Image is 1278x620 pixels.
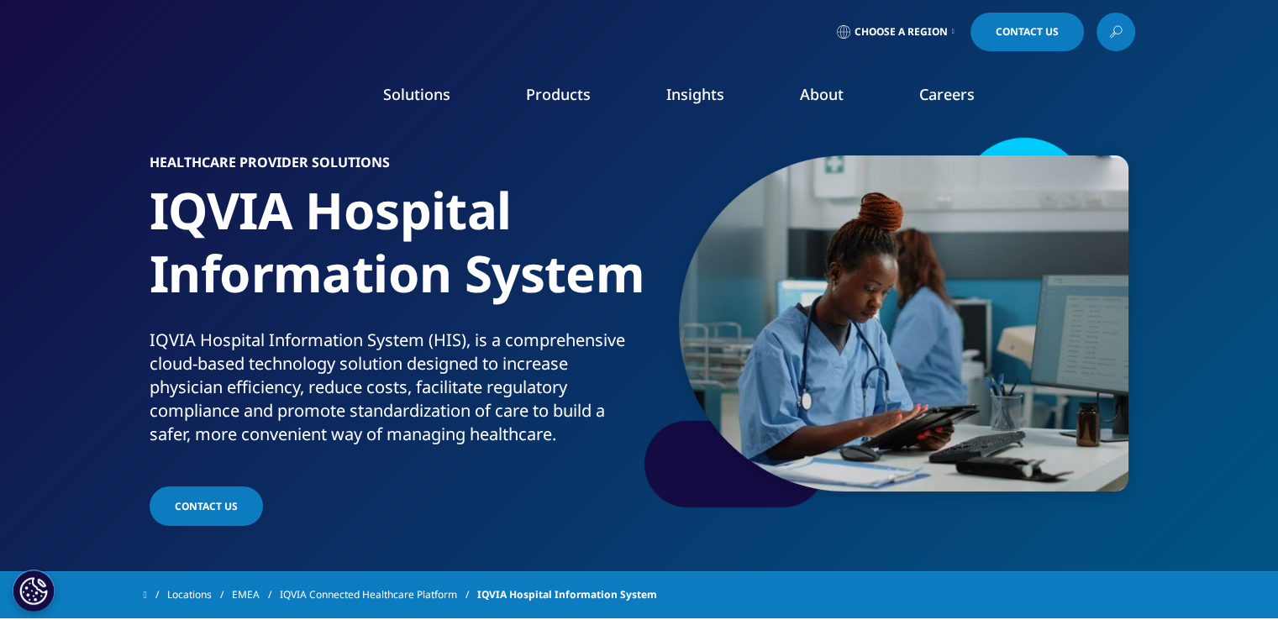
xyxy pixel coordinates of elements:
a: Products [526,84,591,104]
a: Solutions [383,84,450,104]
h6: HEALTHCARE PROVIDER SOLUTIONS [150,155,633,179]
h1: IQVIA Hospital Information System [150,179,633,328]
nav: Primary [285,59,1135,138]
img: 2487_african-american-nurse-holding-digital-tablet-for-checkup-visit-in-doctors-office.jpg [679,155,1128,491]
a: About [800,84,844,104]
p: IQVIA Hospital Information System (HIS), is a comprehensive cloud-based technology solution desig... [150,328,633,456]
a: IQVIA Connected Healthcare Platform [280,580,477,610]
a: Contact Us [970,13,1084,51]
span: Choose a Region [855,25,948,39]
a: Careers [919,84,975,104]
a: EMEA [232,580,280,610]
a: CONTACT US [150,486,263,526]
a: Locations [167,580,232,610]
span: CONTACT US [175,499,238,513]
span: IQVIA Hospital Information System [477,580,657,610]
span: Contact Us [996,27,1059,37]
button: Cookie Settings [13,570,55,612]
a: Insights [666,84,724,104]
